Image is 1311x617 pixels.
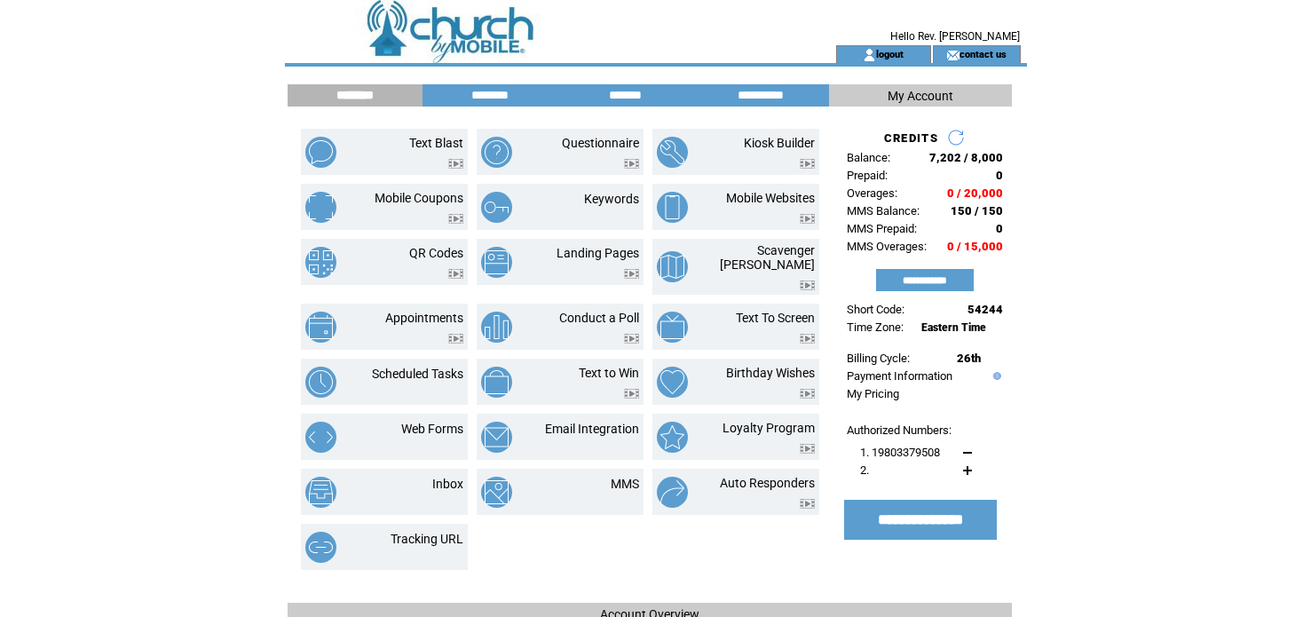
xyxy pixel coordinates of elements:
img: video.png [800,214,815,224]
img: video.png [448,269,463,279]
a: Auto Responders [720,476,815,490]
a: Scheduled Tasks [372,367,463,381]
img: help.gif [989,372,1001,380]
a: Conduct a Poll [559,311,639,325]
img: scheduled-tasks.png [305,367,336,398]
span: My Account [888,89,953,103]
a: Payment Information [847,369,952,383]
img: video.png [624,334,639,344]
img: landing-pages.png [481,247,512,278]
span: Short Code: [847,303,904,316]
img: mms.png [481,477,512,508]
a: Tracking URL [391,532,463,546]
a: Text To Screen [736,311,815,325]
a: Appointments [385,311,463,325]
img: video.png [800,499,815,509]
span: Billing Cycle: [847,352,910,365]
a: Birthday Wishes [726,366,815,380]
span: CREDITS [884,131,938,145]
img: video.png [800,159,815,169]
img: qr-codes.png [305,247,336,278]
span: Overages: [847,186,897,200]
img: video.png [448,214,463,224]
img: conduct-a-poll.png [481,312,512,343]
span: 150 / 150 [951,204,1003,218]
img: video.png [448,334,463,344]
a: My Pricing [847,387,899,400]
img: loyalty-program.png [657,422,688,453]
img: video.png [800,281,815,290]
span: 26th [957,352,981,365]
a: contact us [960,48,1007,59]
img: video.png [624,389,639,399]
img: text-to-screen.png [657,312,688,343]
span: MMS Balance: [847,204,920,218]
a: Scavenger [PERSON_NAME] [720,243,815,272]
a: Web Forms [401,422,463,436]
a: Inbox [432,477,463,491]
span: MMS Prepaid: [847,222,917,235]
img: inbox.png [305,477,336,508]
img: questionnaire.png [481,137,512,168]
img: contact_us_icon.gif [946,48,960,62]
span: Hello Rev. [PERSON_NAME] [890,30,1020,43]
span: 0 [996,169,1003,182]
img: auto-responders.png [657,477,688,508]
img: account_icon.gif [863,48,876,62]
a: MMS [611,477,639,491]
img: tracking-url.png [305,532,336,563]
span: 54244 [967,303,1003,316]
img: text-blast.png [305,137,336,168]
a: Landing Pages [557,246,639,260]
a: Loyalty Program [723,421,815,435]
a: QR Codes [409,246,463,260]
a: logout [876,48,904,59]
a: Keywords [584,192,639,206]
img: birthday-wishes.png [657,367,688,398]
img: text-to-win.png [481,367,512,398]
img: appointments.png [305,312,336,343]
img: mobile-coupons.png [305,192,336,223]
img: video.png [800,389,815,399]
a: Mobile Coupons [375,191,463,205]
span: 2. [860,463,869,477]
span: MMS Overages: [847,240,927,253]
a: Email Integration [545,422,639,436]
a: Kiosk Builder [744,136,815,150]
img: video.png [624,269,639,279]
a: Questionnaire [562,136,639,150]
a: Text Blast [409,136,463,150]
img: video.png [448,159,463,169]
img: web-forms.png [305,422,336,453]
span: Balance: [847,151,890,164]
img: scavenger-hunt.png [657,251,688,282]
a: Text to Win [579,366,639,380]
span: Prepaid: [847,169,888,182]
img: video.png [800,444,815,454]
span: Eastern Time [921,321,986,334]
span: 1. 19803379508 [860,446,940,459]
img: video.png [624,159,639,169]
span: 7,202 / 8,000 [929,151,1003,164]
img: video.png [800,334,815,344]
span: 0 [996,222,1003,235]
img: email-integration.png [481,422,512,453]
img: mobile-websites.png [657,192,688,223]
span: 0 / 15,000 [947,240,1003,253]
span: Time Zone: [847,320,904,334]
a: Mobile Websites [726,191,815,205]
img: keywords.png [481,192,512,223]
img: kiosk-builder.png [657,137,688,168]
span: 0 / 20,000 [947,186,1003,200]
span: Authorized Numbers: [847,423,952,437]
